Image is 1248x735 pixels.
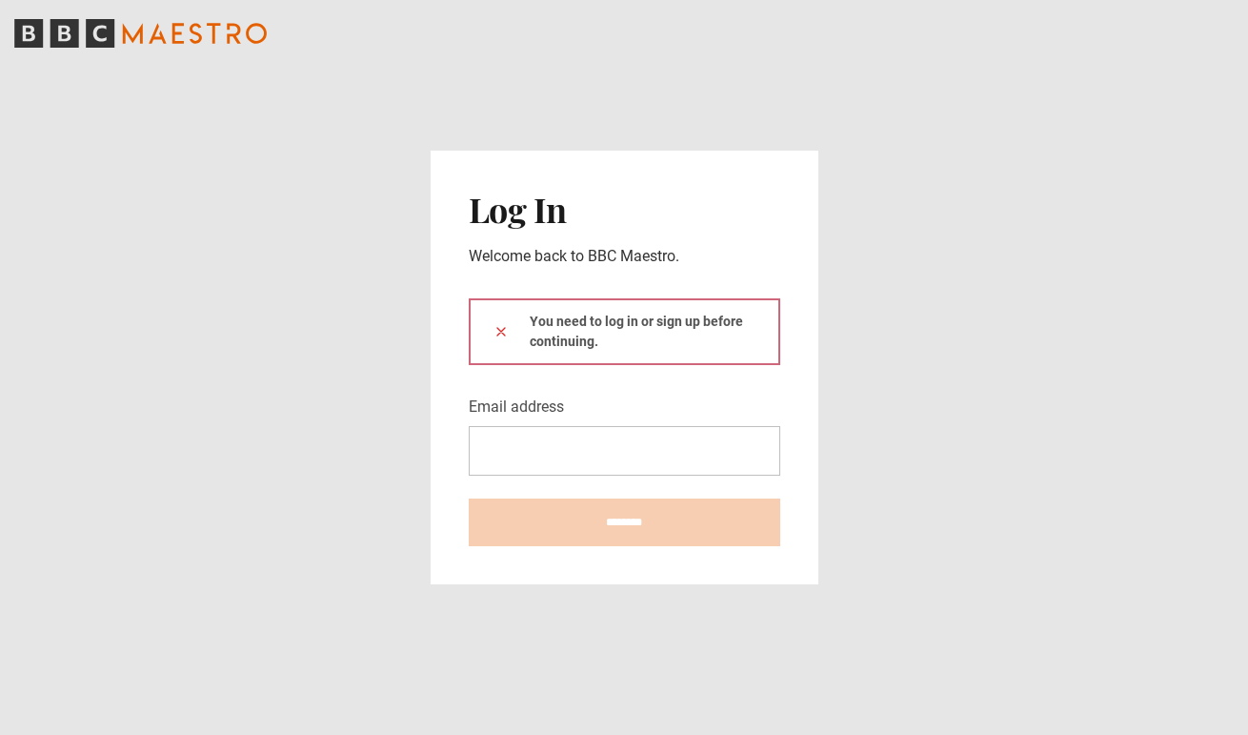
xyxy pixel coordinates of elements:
[469,245,780,268] p: Welcome back to BBC Maestro.
[469,396,564,419] label: Email address
[469,298,780,365] div: You need to log in or sign up before continuing.
[14,19,267,48] svg: BBC Maestro
[469,189,780,229] h2: Log In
